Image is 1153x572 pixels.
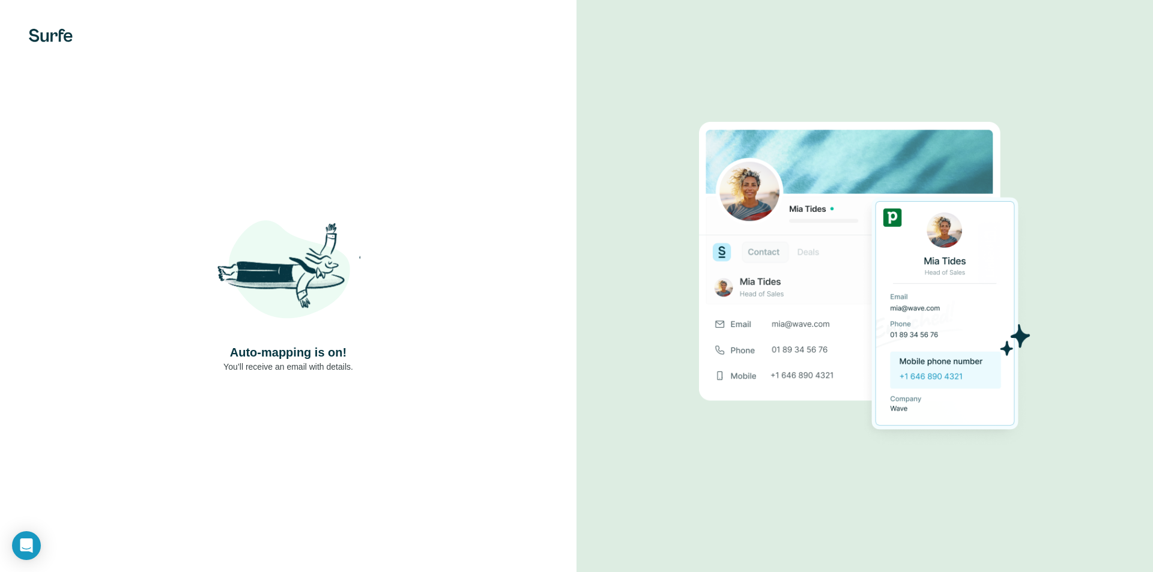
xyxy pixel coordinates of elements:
img: Surfe's logo [29,29,73,42]
img: Download Success [699,122,1030,450]
p: You’ll receive an email with details. [223,361,353,373]
img: Shaka Illustration [216,200,360,344]
h4: Auto-mapping is on! [230,344,347,361]
div: Open Intercom Messenger [12,531,41,560]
